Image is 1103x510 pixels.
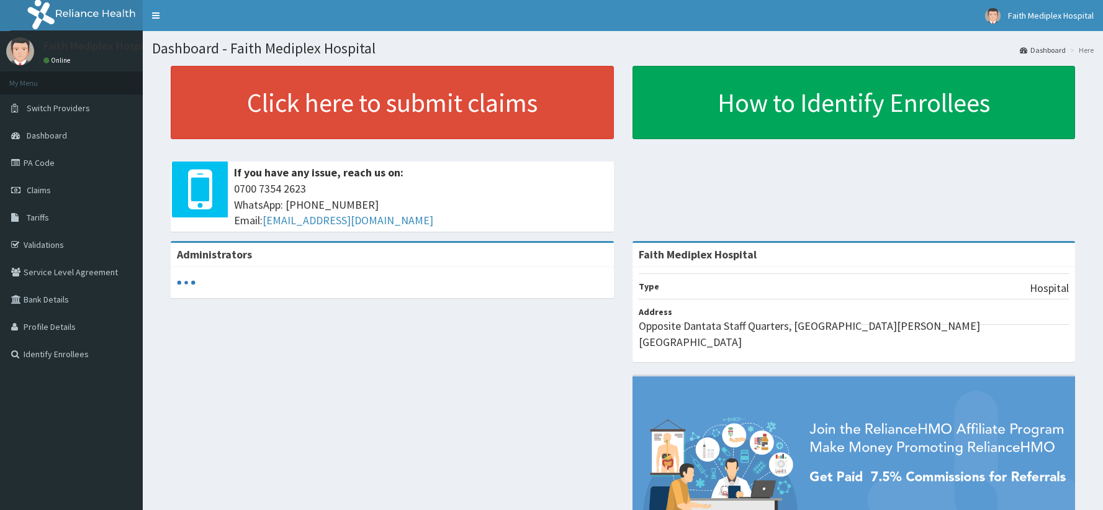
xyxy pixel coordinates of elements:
img: User Image [6,37,34,65]
b: Type [639,281,659,292]
p: Opposite Dantata Staff Quarters, [GEOGRAPHIC_DATA][PERSON_NAME][GEOGRAPHIC_DATA] [639,318,1069,350]
span: 0700 7354 2623 WhatsApp: [PHONE_NUMBER] Email: [234,181,608,229]
svg: audio-loading [177,273,196,292]
a: Dashboard [1020,45,1066,55]
span: Claims [27,184,51,196]
li: Here [1067,45,1094,55]
a: [EMAIL_ADDRESS][DOMAIN_NAME] [263,213,433,227]
span: Dashboard [27,130,67,141]
b: Administrators [177,247,252,262]
span: Switch Providers [27,102,90,114]
h1: Dashboard - Faith Mediplex Hospital [152,40,1094,57]
span: Faith Mediplex Hospital [1008,10,1094,21]
b: Address [639,306,672,317]
a: Click here to submit claims [171,66,614,139]
a: Online [43,56,73,65]
p: Faith Mediplex Hospital [43,40,157,52]
img: User Image [985,8,1001,24]
span: Tariffs [27,212,49,223]
b: If you have any issue, reach us on: [234,165,403,180]
p: Hospital [1030,280,1069,296]
strong: Faith Mediplex Hospital [639,247,757,262]
a: How to Identify Enrollees [633,66,1076,139]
